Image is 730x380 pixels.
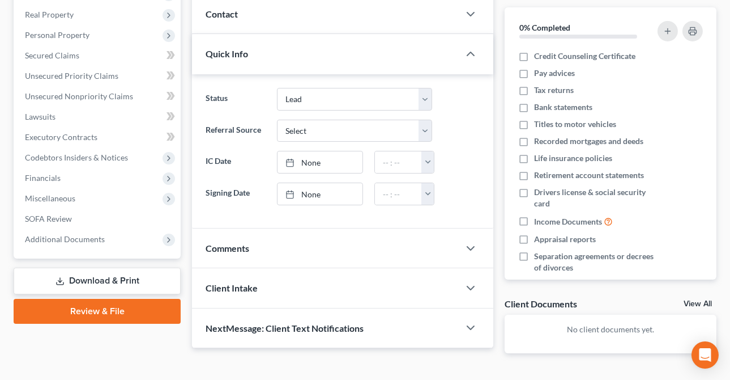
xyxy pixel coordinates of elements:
[514,324,707,335] p: No client documents yet.
[505,298,577,310] div: Client Documents
[278,151,362,173] a: None
[534,251,654,273] span: Separation agreements or decrees of divorces
[534,136,643,147] span: Recorded mortgages and deeds
[25,91,133,101] span: Unsecured Nonpriority Claims
[25,10,74,19] span: Real Property
[25,153,128,162] span: Codebtors Insiders & Notices
[206,48,248,59] span: Quick Info
[14,268,181,294] a: Download & Print
[206,243,249,254] span: Comments
[206,323,364,333] span: NextMessage: Client Text Notifications
[16,66,181,86] a: Unsecured Priority Claims
[25,50,79,60] span: Secured Claims
[14,299,181,324] a: Review & File
[16,86,181,107] a: Unsecured Nonpriority Claims
[200,88,271,111] label: Status
[206,282,258,293] span: Client Intake
[375,183,422,205] input: -- : --
[16,107,181,127] a: Lawsuits
[534,216,602,227] span: Income Documents
[200,183,271,205] label: Signing Date
[25,193,75,203] span: Miscellaneous
[200,151,271,174] label: IC Date
[534,153,612,164] span: Life insurance policies
[25,173,61,183] span: Financials
[278,183,362,205] a: None
[25,71,118,81] span: Unsecured Priority Claims
[534,85,574,96] span: Tax returns
[16,45,181,66] a: Secured Claims
[16,127,181,147] a: Executory Contracts
[206,9,238,19] span: Contact
[16,209,181,229] a: SOFA Review
[25,112,56,121] span: Lawsuits
[375,151,422,173] input: -- : --
[25,234,105,244] span: Additional Documents
[25,214,72,223] span: SOFA Review
[534,50,635,62] span: Credit Counseling Certificate
[684,300,712,308] a: View All
[534,170,644,181] span: Retirement account statements
[200,120,271,142] label: Referral Source
[519,23,570,32] strong: 0% Completed
[534,234,596,245] span: Appraisal reports
[691,341,719,369] div: Open Intercom Messenger
[534,102,592,113] span: Bank statements
[534,119,616,130] span: Titles to motor vehicles
[25,30,89,40] span: Personal Property
[534,67,575,79] span: Pay advices
[534,187,654,209] span: Drivers license & social security card
[25,132,97,142] span: Executory Contracts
